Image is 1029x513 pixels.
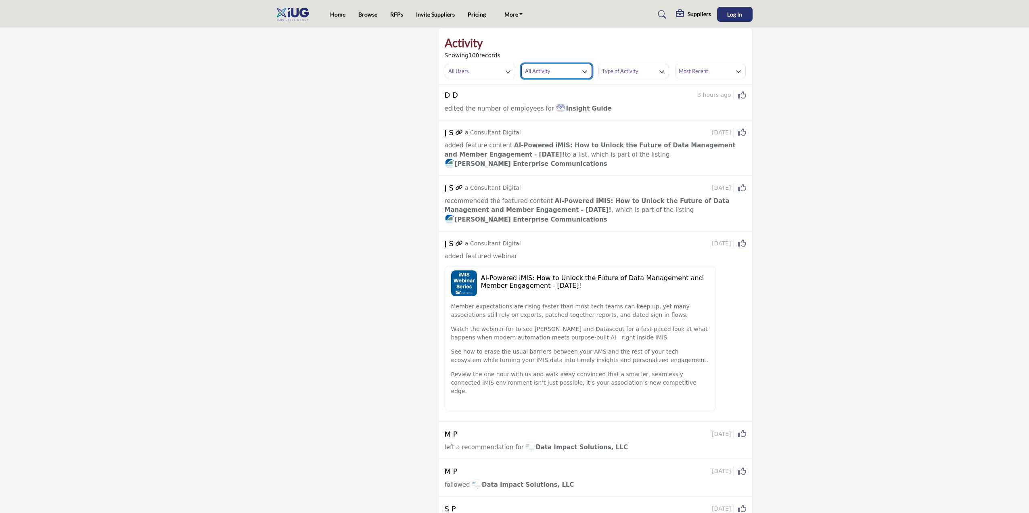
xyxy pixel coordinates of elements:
[468,52,479,59] span: 100
[456,239,463,248] a: Link of redirect to contact profile URL
[738,467,746,475] i: Click to Like this activity
[445,64,515,78] button: All Users
[277,8,313,21] img: Site Logo
[445,214,455,224] img: image
[468,11,486,18] a: Pricing
[390,11,403,18] a: RFPs
[451,270,477,296] img: aipowered-imis-how-to-unlock-the-future-of-data-management-and-member-engagement-today image
[556,104,611,114] a: imageInsight Guide
[525,442,535,452] img: image
[445,184,454,193] h5: J S
[712,467,734,475] span: [DATE]
[445,197,730,214] span: , which is part of the listing
[525,442,628,452] a: imageData Impact Solutions, LLC
[451,302,709,319] p: Member expectations are rising faster than most tech teams can keep up, yet many associations sti...
[445,142,736,158] a: AI-Powered iMIS: How to Unlock the Future of Data Management and Member Engagement - [DATE]!
[465,184,521,192] p: a Consultant Digital
[445,197,553,205] span: recommended the featured content
[330,11,345,18] a: Home
[445,142,736,158] span: to a list, which is part of the listing
[445,51,500,60] span: Showing records
[445,467,458,476] h5: M P
[445,91,458,100] h5: D D
[416,11,455,18] a: Invite Suppliers
[738,128,746,136] i: Click to Like this activity
[738,430,746,438] i: Click to Like this activity
[598,64,669,78] button: Type of Activity
[445,253,517,260] span: added featured webinar
[448,67,469,75] h3: All Users
[472,479,482,489] img: image
[675,64,746,78] button: Most Recent
[465,128,521,137] p: a Consultant Digital
[445,262,746,415] a: aipowered-imis-how-to-unlock-the-future-of-data-management-and-member-engagement-today image AI-P...
[738,91,746,99] i: Click to Like this activity
[358,11,377,18] a: Browse
[445,481,470,488] span: followed
[712,430,734,438] span: [DATE]
[712,184,734,192] span: [DATE]
[738,505,746,513] i: Click to Like this activity
[465,239,521,248] p: a Consultant Digital
[472,481,574,488] span: Data Impact Solutions, LLC
[445,216,607,223] span: [PERSON_NAME] Enterprise Communications
[451,325,709,342] p: Watch the webinar for to see [PERSON_NAME] and Datascout for a fast-paced look at what happens wh...
[451,370,709,396] p: Review the one hour with us and walk away convinced that a smarter, seamlessly connected iMIS env...
[445,430,458,439] h5: M P
[445,105,554,112] span: edited the number of employees for
[688,10,711,18] h5: Suppliers
[727,11,742,18] span: Log In
[481,274,709,289] h5: AI-Powered iMIS: How to Unlock the Future of Data Management and Member Engagement - [DATE]!
[445,142,512,149] span: added feature content
[445,159,607,169] a: image[PERSON_NAME] Enterprise Communications
[712,128,734,137] span: [DATE]
[445,128,454,137] h5: J S
[499,9,529,20] a: More
[602,67,638,75] h3: Type of Activity
[445,160,607,168] span: [PERSON_NAME] Enterprise Communications
[525,444,628,451] span: Data Impact Solutions, LLC
[679,67,708,75] h3: Most Recent
[445,444,524,451] span: left a recommendation for
[445,239,454,248] h5: J S
[445,215,607,225] a: image[PERSON_NAME] Enterprise Communications
[712,239,734,248] span: [DATE]
[451,348,709,364] p: See how to erase the usual barriers between your AMS and the rest of your tech ecosystem while tu...
[472,480,574,490] a: imageData Impact Solutions, LLC
[697,91,734,99] span: 3 hours ago
[650,8,671,21] a: Search
[456,184,463,192] a: Link of redirect to contact profile URL
[738,184,746,192] i: Click to Like this activity
[717,7,753,22] button: Log In
[738,239,746,247] i: Click to Like this activity
[525,67,550,75] h3: All Activity
[556,103,566,113] img: image
[556,105,611,112] span: Insight Guide
[456,128,463,137] a: Link of redirect to contact profile URL
[676,10,711,19] div: Suppliers
[445,34,483,51] h2: Activity
[445,158,455,168] img: image
[521,64,592,78] button: All Activity
[445,197,730,214] a: AI-Powered iMIS: How to Unlock the Future of Data Management and Member Engagement - [DATE]!
[712,505,734,513] span: [DATE]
